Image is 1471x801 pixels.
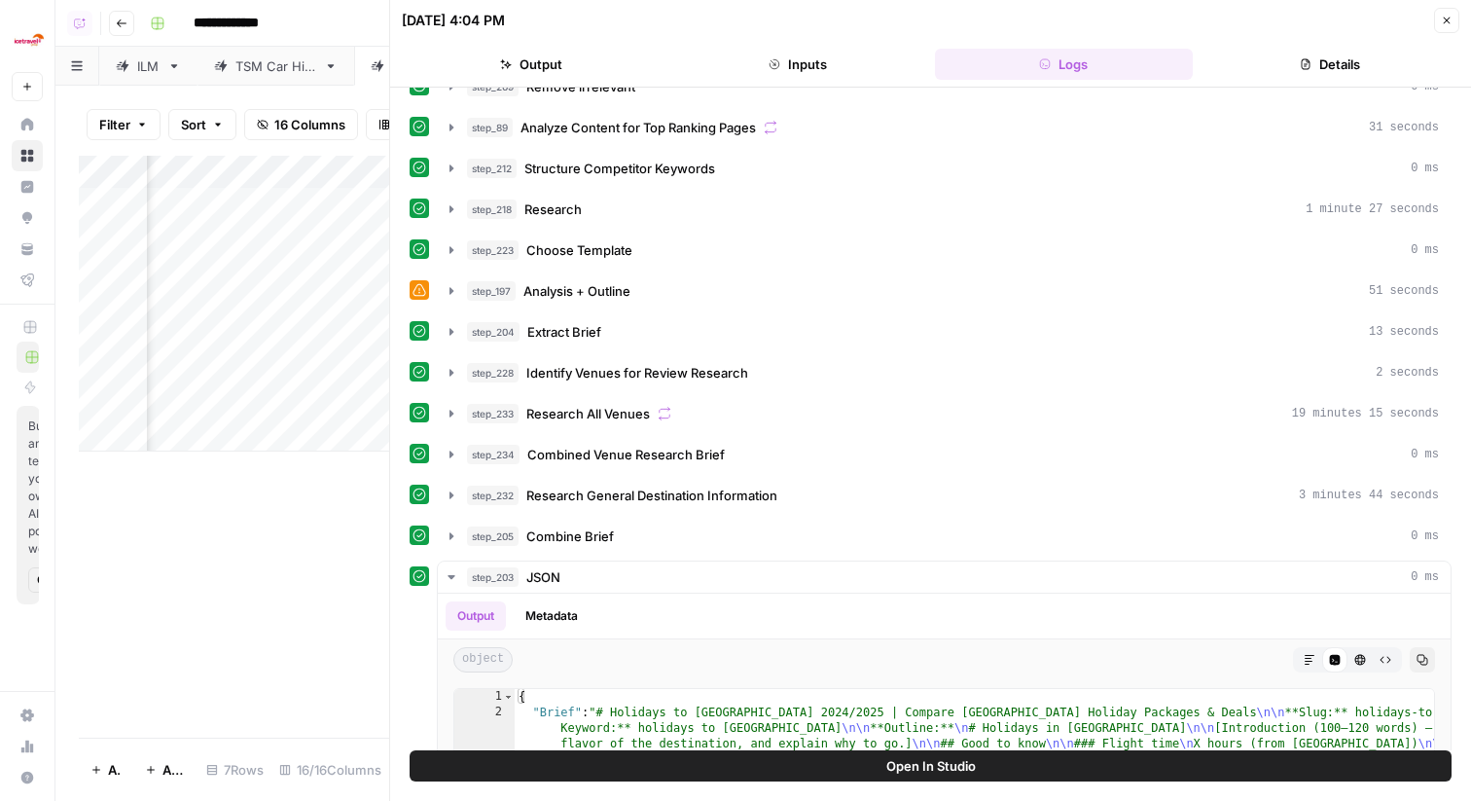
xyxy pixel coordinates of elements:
span: 31 seconds [1369,119,1439,136]
span: step_232 [467,486,519,505]
button: Add 10 Rows [133,754,198,785]
span: 2 seconds [1376,364,1439,382]
span: 0 ms [1411,446,1439,463]
span: Research [524,200,582,219]
span: Combine Brief [526,527,614,546]
a: ILM [99,47,197,86]
span: Open In Studio [886,756,976,776]
span: Analyze Content for Top Ranking Pages [520,118,756,137]
span: Identify Venues for Review Research [526,363,748,382]
button: Output [402,49,661,80]
button: 3 minutes 44 seconds [438,480,1451,511]
button: Add Row [79,754,133,785]
a: Settings [12,700,43,731]
button: 19 minutes 15 seconds [438,398,1451,429]
a: Browse [12,140,43,171]
button: Open In Studio [410,750,1452,782]
span: Extract Brief [527,322,601,342]
div: 16/16 Columns [271,754,389,785]
a: Home [12,109,43,140]
button: 31 seconds [438,112,1451,143]
span: step_204 [467,322,520,342]
span: Research All Venues [526,404,650,423]
button: Workspace: Ice Travel Group [12,16,43,64]
button: Details [1201,49,1459,80]
span: Toggle code folding, rows 1 through 3003 [503,689,514,705]
button: Logs [935,49,1194,80]
span: 3 minutes 44 seconds [1299,487,1439,504]
a: Insights [12,171,43,202]
span: 0 ms [1411,160,1439,177]
span: Analysis + Outline [523,281,630,301]
span: 13 seconds [1369,323,1439,341]
button: Help + Support [12,762,43,793]
span: step_89 [467,118,513,137]
span: 0 ms [1411,568,1439,586]
span: 19 minutes 15 seconds [1292,405,1439,422]
span: 51 seconds [1369,282,1439,300]
span: step_212 [467,159,517,178]
span: 0 ms [1411,528,1439,545]
a: Opportunities [12,202,43,234]
span: Add Row [108,760,122,780]
span: Choose Template [526,240,632,260]
div: 7 Rows [198,754,271,785]
a: Flightpath [12,265,43,296]
button: 0 ms [438,235,1451,266]
span: Get Started [37,571,49,589]
button: Sort [168,109,236,140]
span: step_234 [467,445,520,464]
span: object [453,647,513,673]
a: TSM Holiday [354,47,507,86]
button: 0 ms [438,153,1451,184]
span: Research General Destination Information [526,486,777,505]
span: 1 minute 27 seconds [1306,200,1439,218]
button: Inputs [668,49,927,80]
span: Sort [181,115,206,134]
div: ILM [137,56,160,76]
span: step_205 [467,527,519,546]
button: Filter [87,109,161,140]
span: step_223 [467,240,519,260]
span: Combined Venue Research Brief [527,445,725,464]
button: 0 ms [438,562,1451,593]
div: [DATE] 4:04 PM [402,11,505,30]
button: 0 ms [438,439,1451,470]
button: 1 minute 27 seconds [438,194,1451,225]
button: 16 Columns [244,109,358,140]
span: JSON [526,567,560,587]
button: 0 ms [438,521,1451,552]
span: step_203 [467,567,519,587]
img: Ice Travel Group Logo [12,22,47,57]
button: Get Started [28,567,57,593]
button: 2 seconds [438,357,1451,388]
span: 16 Columns [274,115,345,134]
a: Usage [12,731,43,762]
span: step_228 [467,363,519,382]
div: 1 [454,689,515,705]
button: Output [446,601,506,631]
span: 0 ms [1411,241,1439,259]
span: step_218 [467,200,517,219]
span: step_233 [467,404,519,423]
a: TSM Car Hire [197,47,354,86]
button: 51 seconds [438,275,1451,307]
span: step_197 [467,281,516,301]
span: Structure Competitor Keywords [524,159,715,178]
button: 13 seconds [438,316,1451,347]
div: TSM Car Hire [235,56,316,76]
span: Add 10 Rows [162,760,187,780]
button: Metadata [514,601,590,631]
a: Your Data [12,234,43,265]
span: Filter [99,115,130,134]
